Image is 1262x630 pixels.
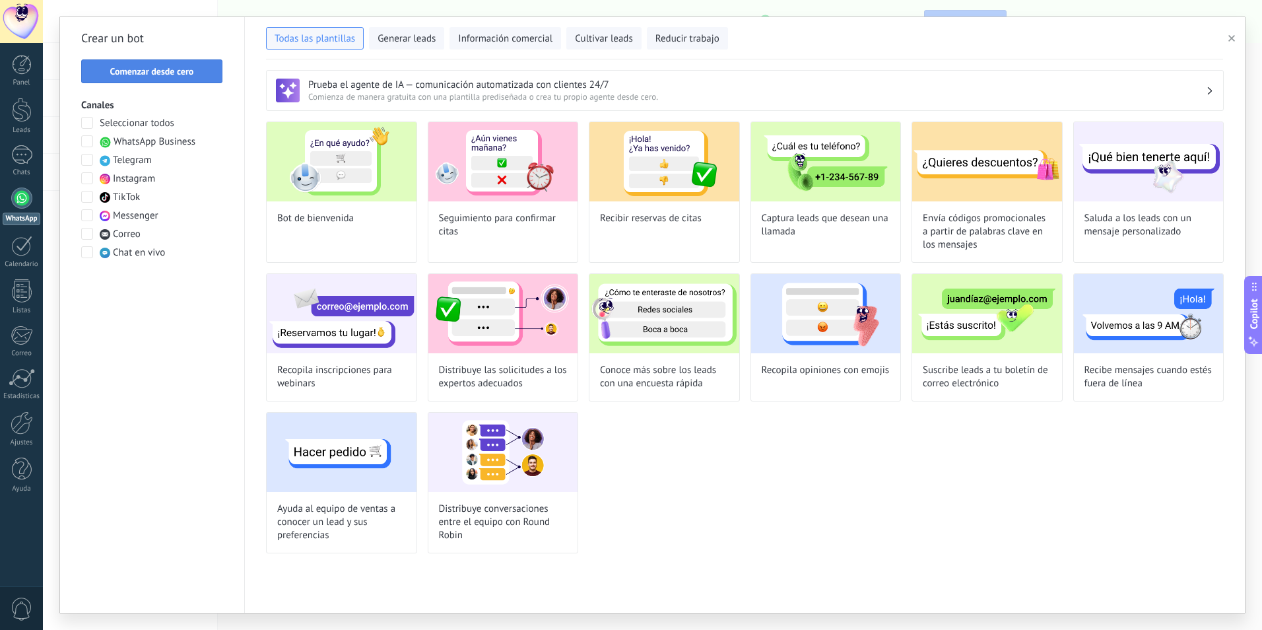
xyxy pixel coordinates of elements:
button: Comenzar desde cero [81,59,222,83]
img: Saluda a los leads con un mensaje personalizado [1074,122,1224,201]
span: Comienza de manera gratuita con una plantilla prediseñada o crea tu propio agente desde cero. [308,91,1206,102]
img: Bot de bienvenida [267,122,416,201]
button: Todas las plantillas [266,27,364,50]
div: Ajustes [3,438,41,447]
span: Conoce más sobre los leads con una encuesta rápida [600,364,729,390]
span: Información comercial [458,32,552,46]
img: Recibir reservas de citas [589,122,739,201]
h2: Crear un bot [81,28,223,49]
img: Ayuda al equipo de ventas a conocer un lead y sus preferencias [267,413,416,492]
button: Cultivar leads [566,27,641,50]
span: Telegram [113,154,152,167]
span: Chat en vivo [113,246,165,260]
button: Generar leads [369,27,444,50]
div: Leads [3,126,41,135]
div: Panel [3,79,41,87]
button: Información comercial [449,27,561,50]
span: Seguimiento para confirmar citas [439,212,568,238]
h3: Canales [81,99,223,112]
div: Ayuda [3,485,41,493]
span: Distribuye conversaciones entre el equipo con Round Robin [439,503,568,542]
h3: Prueba el agente de IA — comunicación automatizada con clientes 24/7 [308,79,1206,91]
img: Distribuye las solicitudes a los expertos adecuados [428,274,578,353]
span: Captura leads que desean una llamada [762,212,890,238]
div: Calendario [3,260,41,269]
span: TikTok [113,191,140,204]
span: Envía códigos promocionales a partir de palabras clave en los mensajes [923,212,1051,252]
span: Recibe mensajes cuando estés fuera de línea [1084,364,1213,390]
span: Generar leads [378,32,436,46]
span: Ayuda al equipo de ventas a conocer un lead y sus preferencias [277,503,406,542]
img: Captura leads que desean una llamada [751,122,901,201]
img: Recopila inscripciones para webinars [267,274,416,353]
img: Seguimiento para confirmar citas [428,122,578,201]
img: Conoce más sobre los leads con una encuesta rápida [589,274,739,353]
div: Correo [3,349,41,358]
div: Chats [3,168,41,177]
span: Saluda a los leads con un mensaje personalizado [1084,212,1213,238]
button: Reducir trabajo [647,27,728,50]
span: Recopila inscripciones para webinars [277,364,406,390]
div: WhatsApp [3,213,40,225]
img: Recibe mensajes cuando estés fuera de línea [1074,274,1224,353]
span: WhatsApp Business [114,135,195,149]
img: Distribuye conversaciones entre el equipo con Round Robin [428,413,578,492]
span: Todas las plantillas [275,32,355,46]
span: Instagram [113,172,155,186]
span: Reducir trabajo [655,32,719,46]
span: Recibir reservas de citas [600,212,702,225]
img: Recopila opiniones con emojis [751,274,901,353]
span: Correo [113,228,141,241]
span: Cultivar leads [575,32,632,46]
span: Recopila opiniones con emojis [762,364,890,377]
span: Suscribe leads a tu boletín de correo electrónico [923,364,1051,390]
div: Estadísticas [3,392,41,401]
span: Copilot [1247,299,1261,330]
img: Suscribe leads a tu boletín de correo electrónico [912,274,1062,353]
div: Listas [3,306,41,315]
img: Envía códigos promocionales a partir de palabras clave en los mensajes [912,122,1062,201]
span: Bot de bienvenida [277,212,354,225]
span: Distribuye las solicitudes a los expertos adecuados [439,364,568,390]
span: Messenger [113,209,158,223]
span: Seleccionar todos [100,117,174,130]
span: Comenzar desde cero [110,67,194,76]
